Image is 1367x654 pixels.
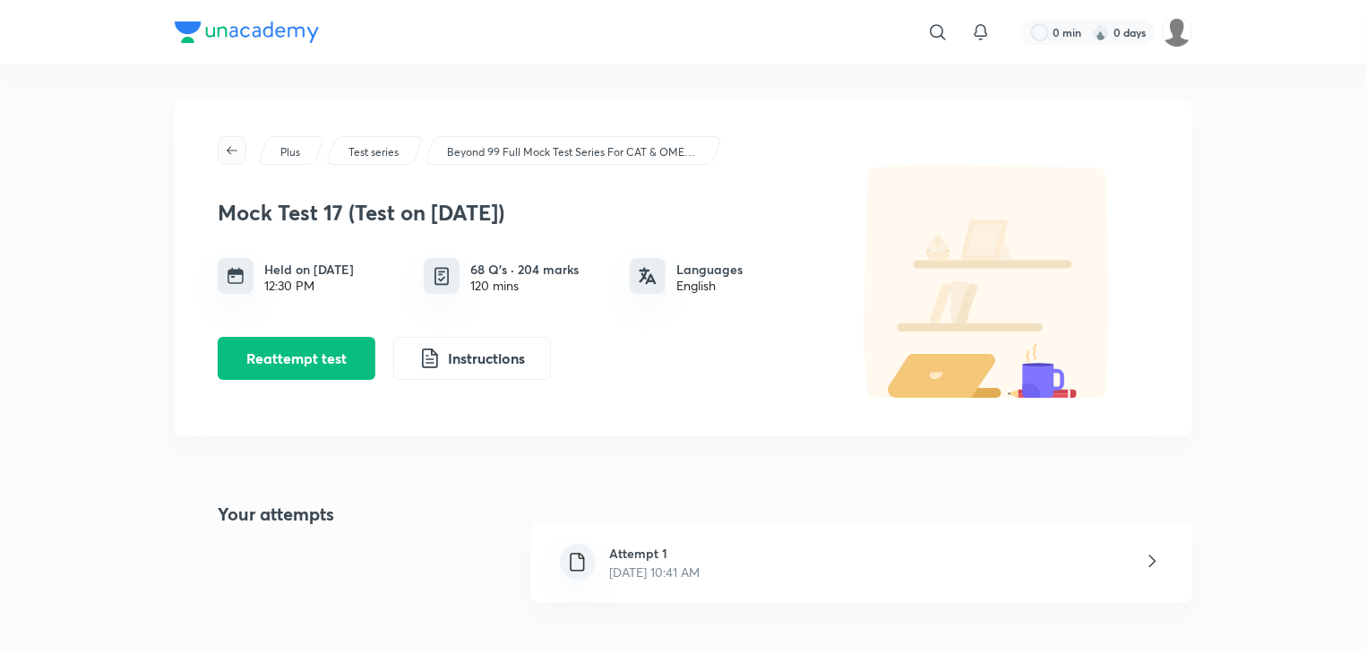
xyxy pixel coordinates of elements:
img: streak [1092,23,1110,41]
img: file [566,551,589,573]
img: Company Logo [175,22,319,43]
img: timing [227,267,245,285]
p: Plus [280,144,300,160]
h6: Languages [676,260,743,279]
p: [DATE] 10:41 AM [610,563,701,581]
h6: 68 Q’s · 204 marks [470,260,579,279]
div: English [676,279,743,293]
img: default [827,165,1149,398]
button: Instructions [393,337,551,380]
img: Subhonil Ghosal [1162,17,1192,47]
img: instruction [419,348,441,369]
a: Test series [346,144,402,160]
h6: Attempt 1 [610,544,701,563]
div: 120 mins [470,279,579,293]
a: Plus [278,144,304,160]
h6: Held on [DATE] [264,260,354,279]
h4: Your attempts [175,501,334,624]
img: languages [639,267,657,285]
a: Beyond 99 Full Mock Test Series For CAT & OMETs 2025 [444,144,701,160]
div: 12:30 PM [264,279,354,293]
p: Beyond 99 Full Mock Test Series For CAT & OMETs 2025 [447,144,698,160]
img: quiz info [431,265,453,288]
h3: Mock Test 17 (Test on [DATE]) [218,200,818,226]
button: Reattempt test [218,337,375,380]
p: Test series [348,144,399,160]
